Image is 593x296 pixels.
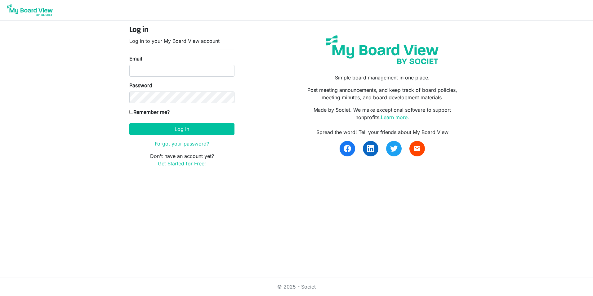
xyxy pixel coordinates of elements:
img: My Board View Logo [5,2,55,18]
label: Password [129,82,152,89]
span: email [413,145,421,152]
p: Made by Societ. We make exceptional software to support nonprofits. [301,106,464,121]
a: Forgot your password? [155,141,209,147]
a: email [409,141,425,156]
input: Remember me? [129,110,133,114]
p: Don't have an account yet? [129,152,234,167]
div: Spread the word! Tell your friends about My Board View [301,128,464,136]
a: Get Started for Free! [158,160,206,167]
label: Remember me? [129,108,170,116]
img: linkedin.svg [367,145,374,152]
label: Email [129,55,142,62]
a: Learn more. [381,114,409,120]
img: my-board-view-societ.svg [321,31,443,69]
h4: Log in [129,26,234,35]
a: © 2025 - Societ [277,284,316,290]
p: Post meeting announcements, and keep track of board policies, meeting minutes, and board developm... [301,86,464,101]
p: Log in to your My Board View account [129,37,234,45]
p: Simple board management in one place. [301,74,464,81]
img: facebook.svg [344,145,351,152]
img: twitter.svg [390,145,398,152]
button: Log in [129,123,234,135]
